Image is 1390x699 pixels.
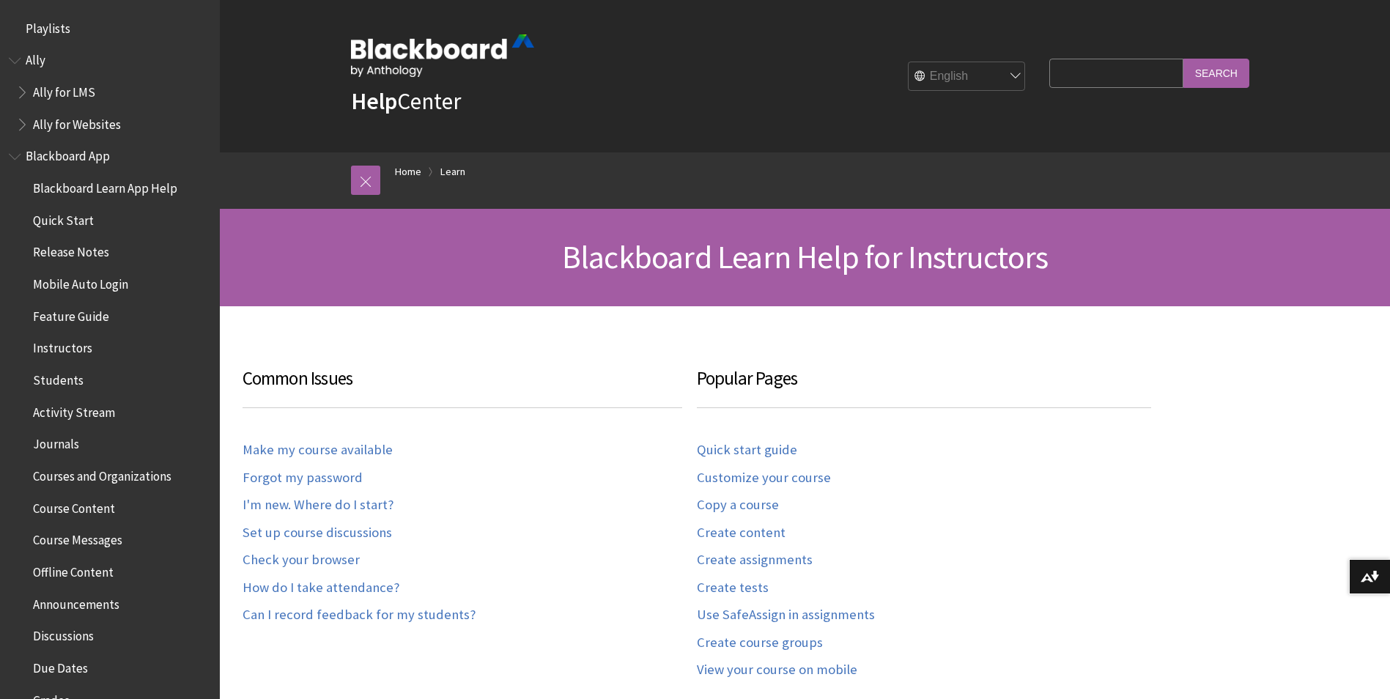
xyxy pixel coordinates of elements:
a: Home [395,163,421,181]
span: Feature Guide [33,304,109,324]
span: Quick Start [33,208,94,228]
a: Forgot my password [243,470,363,487]
span: Ally for LMS [33,80,95,100]
a: Check your browser [243,552,360,569]
a: I'm new. Where do I start? [243,497,393,514]
span: Students [33,368,84,388]
nav: Book outline for Playlists [9,16,211,41]
a: Can I record feedback for my students? [243,607,476,624]
span: Activity Stream [33,400,115,420]
span: Journals [33,432,79,452]
a: Quick start guide [697,442,797,459]
a: Use SafeAssign in assignments [697,607,875,624]
span: Ally [26,48,45,68]
strong: Help [351,86,397,116]
span: Offline Content [33,560,114,580]
span: Mobile Auto Login [33,272,128,292]
a: Create assignments [697,552,813,569]
a: Make my course available [243,442,393,459]
a: View your course on mobile [697,662,857,678]
nav: Book outline for Anthology Ally Help [9,48,211,137]
a: Set up course discussions [243,525,392,541]
span: Course Messages [33,528,122,548]
a: Create course groups [697,635,823,651]
span: Due Dates [33,656,88,676]
a: Customize your course [697,470,831,487]
select: Site Language Selector [909,62,1026,92]
h3: Popular Pages [697,365,1151,408]
a: How do I take attendance? [243,580,399,596]
span: Playlists [26,16,70,36]
a: HelpCenter [351,86,461,116]
span: Course Content [33,496,115,516]
img: Blackboard by Anthology [351,34,534,77]
span: Blackboard Learn App Help [33,176,177,196]
a: Learn [440,163,465,181]
span: Blackboard Learn Help for Instructors [562,237,1048,277]
span: Blackboard App [26,144,110,164]
span: Announcements [33,592,119,612]
a: Create tests [697,580,769,596]
input: Search [1183,59,1249,87]
span: Instructors [33,336,92,356]
a: Create content [697,525,785,541]
span: Courses and Organizations [33,464,171,484]
span: Ally for Websites [33,112,121,132]
span: Discussions [33,624,94,643]
a: Copy a course [697,497,779,514]
span: Release Notes [33,240,109,260]
h3: Common Issues [243,365,682,408]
